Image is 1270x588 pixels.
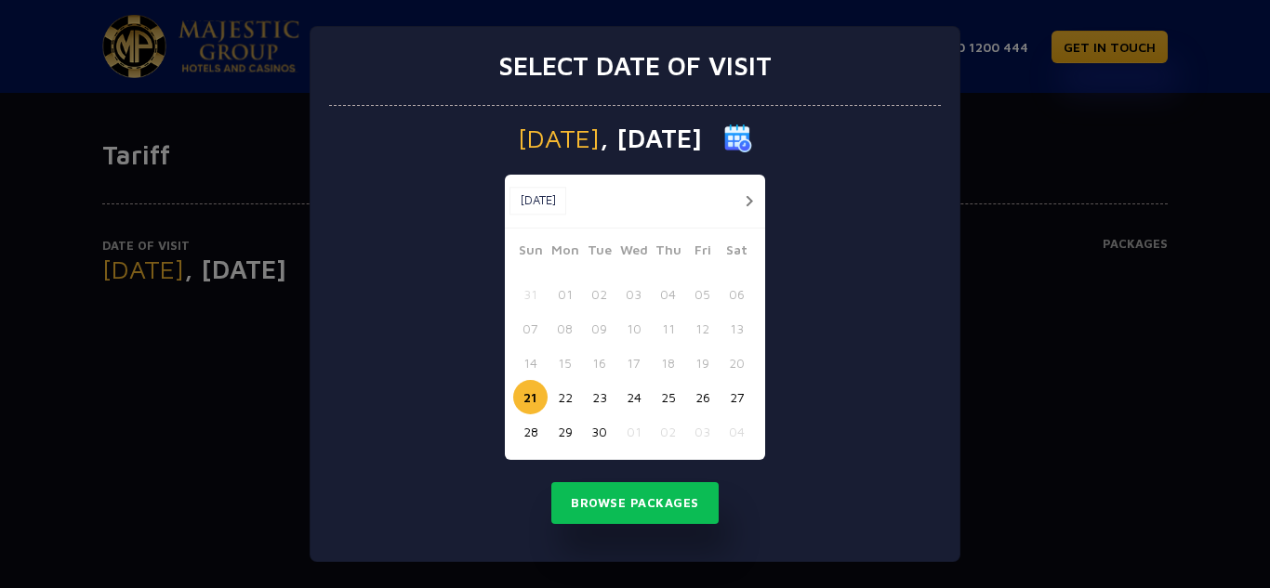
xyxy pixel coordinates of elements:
[720,414,754,449] button: 04
[616,346,651,380] button: 17
[651,240,685,266] span: Thu
[685,380,720,414] button: 26
[551,482,719,525] button: Browse Packages
[582,414,616,449] button: 30
[616,277,651,311] button: 03
[513,380,548,414] button: 21
[616,240,651,266] span: Wed
[685,277,720,311] button: 05
[720,346,754,380] button: 20
[548,346,582,380] button: 15
[509,187,566,215] button: [DATE]
[600,125,702,151] span: , [DATE]
[724,124,752,152] img: calender icon
[548,277,582,311] button: 01
[685,240,720,266] span: Fri
[616,380,651,414] button: 24
[513,311,548,346] button: 07
[720,240,754,266] span: Sat
[651,311,685,346] button: 11
[513,346,548,380] button: 14
[518,125,600,151] span: [DATE]
[651,346,685,380] button: 18
[548,311,582,346] button: 08
[685,311,720,346] button: 12
[513,414,548,449] button: 28
[548,380,582,414] button: 22
[582,240,616,266] span: Tue
[651,277,685,311] button: 04
[513,277,548,311] button: 31
[720,311,754,346] button: 13
[651,380,685,414] button: 25
[513,240,548,266] span: Sun
[616,311,651,346] button: 10
[651,414,685,449] button: 02
[616,414,651,449] button: 01
[582,380,616,414] button: 23
[582,311,616,346] button: 09
[498,50,772,82] h3: Select date of visit
[685,414,720,449] button: 03
[548,414,582,449] button: 29
[685,346,720,380] button: 19
[582,277,616,311] button: 02
[720,277,754,311] button: 06
[548,240,582,266] span: Mon
[720,380,754,414] button: 27
[582,346,616,380] button: 16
